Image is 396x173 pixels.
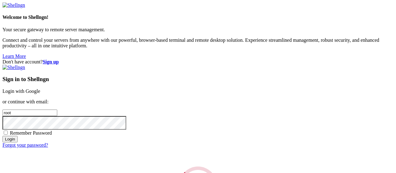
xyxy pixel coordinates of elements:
p: Connect and control your servers from anywhere with our powerful, browser-based terminal and remo... [2,37,394,49]
h4: Welcome to Shellngn! [2,15,394,20]
img: Shellngn [2,2,25,8]
p: or continue with email: [2,99,394,105]
img: Shellngn [2,65,25,70]
a: Login with Google [2,89,40,94]
input: Remember Password [4,131,8,135]
div: Don't have account? [2,59,394,65]
input: Email address [2,110,57,116]
a: Forgot your password? [2,142,48,148]
a: Sign up [43,59,59,64]
h3: Sign in to Shellngn [2,76,394,83]
span: Remember Password [10,130,52,136]
p: Your secure gateway to remote server management. [2,27,394,32]
a: Learn More [2,54,26,59]
input: Login [2,136,18,142]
